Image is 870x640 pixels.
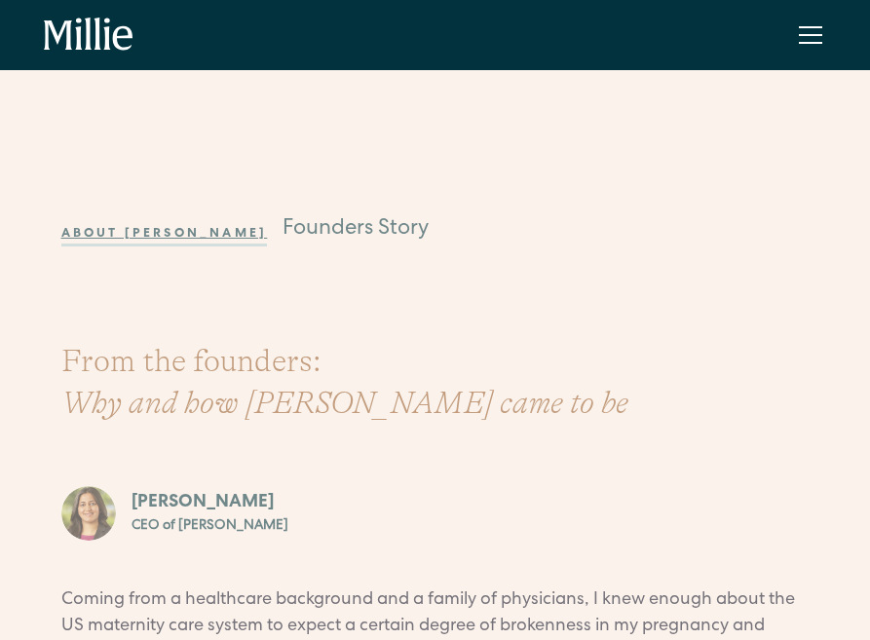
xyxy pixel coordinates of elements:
[132,516,288,537] div: CEO of [PERSON_NAME]
[61,486,116,541] img: Anu Sharma Profile Photo
[44,18,133,53] a: home
[61,225,268,246] a: About [PERSON_NAME]
[61,385,628,421] span: Why and how [PERSON_NAME] came to be
[787,12,826,58] div: menu
[132,490,288,516] div: [PERSON_NAME]
[283,214,429,246] p: Founders Story
[61,340,810,424] h1: From the founders:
